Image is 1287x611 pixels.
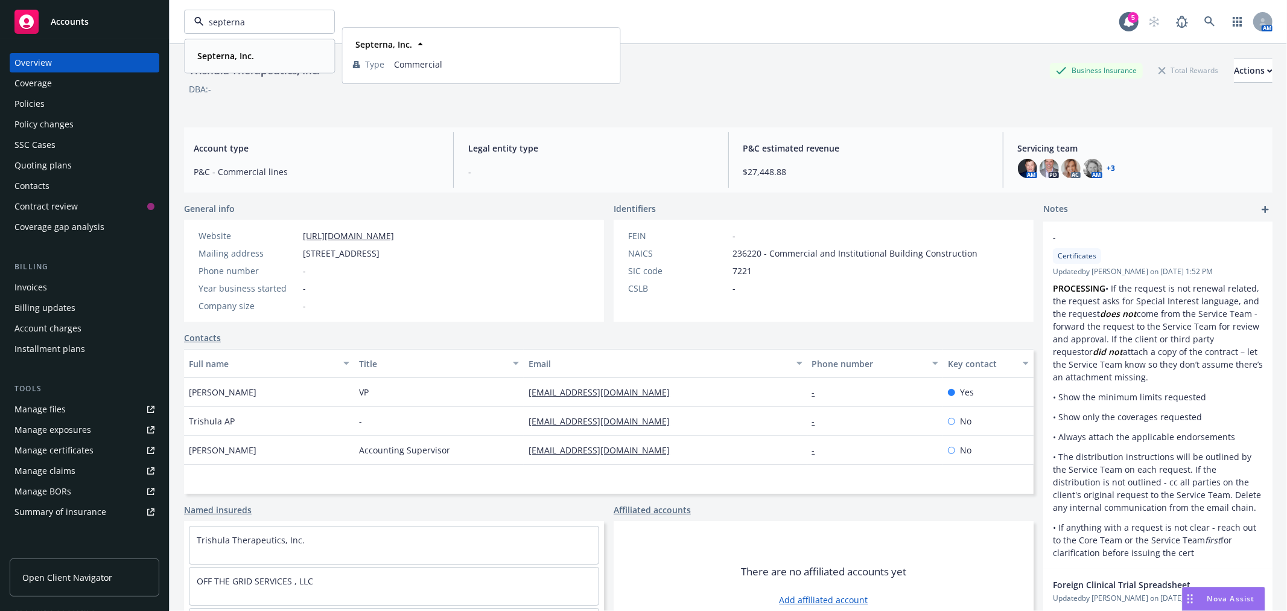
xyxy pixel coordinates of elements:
[14,400,66,419] div: Manage files
[14,461,75,481] div: Manage claims
[1053,578,1231,591] span: Foreign Clinical Trial Spreadsheet
[732,247,977,260] span: 236220 - Commercial and Institutional Building Construction
[189,444,256,456] span: [PERSON_NAME]
[14,53,52,72] div: Overview
[1018,142,1263,155] span: Servicing team
[743,142,988,155] span: P&C estimated revenue
[1093,346,1123,357] em: did not
[14,420,91,440] div: Manage exposures
[1053,266,1263,277] span: Updated by [PERSON_NAME] on [DATE] 1:52 PM
[10,461,159,481] a: Manage claims
[14,94,45,114] div: Policies
[732,282,736,295] span: -
[10,420,159,440] a: Manage exposures
[614,504,691,516] a: Affiliated accounts
[359,444,450,456] span: Accounting Supervisor
[303,230,394,242] a: [URL][DOMAIN_NAME]
[199,229,298,242] div: Website
[1234,59,1273,83] button: Actions
[524,349,807,378] button: Email
[10,441,159,460] a: Manage certificates
[10,217,159,237] a: Coverage gap analysis
[1050,63,1143,78] div: Business Insurance
[1198,10,1222,34] a: Search
[468,165,713,178] span: -
[199,299,298,312] div: Company size
[741,565,906,579] span: There are no affiliated accounts yet
[1043,202,1068,217] span: Notes
[529,444,679,456] a: [EMAIL_ADDRESS][DOMAIN_NAME]
[1205,534,1221,546] em: first
[204,16,310,28] input: Filter by keyword
[14,74,52,93] div: Coverage
[732,264,752,277] span: 7221
[1142,10,1166,34] a: Start snowing
[1053,430,1263,443] p: • Always attach the applicable endorsements
[189,386,256,398] span: [PERSON_NAME]
[10,156,159,175] a: Quoting plans
[10,53,159,72] a: Overview
[1182,587,1265,611] button: Nova Assist
[14,298,75,318] div: Billing updates
[807,349,943,378] button: Phone number
[960,386,974,398] span: Yes
[1152,63,1224,78] div: Total Rewards
[1170,10,1194,34] a: Report a Bug
[10,115,159,134] a: Policy changes
[812,415,825,427] a: -
[303,247,380,260] span: [STREET_ADDRESS]
[303,264,306,277] span: -
[1058,251,1096,261] span: Certificates
[1053,411,1263,423] p: • Show only the coverages requested
[1207,593,1255,604] span: Nova Assist
[1053,521,1263,559] p: • If anything with a request is not clear - reach out to the Core Team or the Service Team for cl...
[10,383,159,395] div: Tools
[14,217,104,237] div: Coverage gap analysis
[943,349,1034,378] button: Key contact
[614,202,656,215] span: Identifiers
[14,502,106,522] div: Summary of insurance
[529,415,679,427] a: [EMAIL_ADDRESS][DOMAIN_NAME]
[14,278,47,297] div: Invoices
[14,441,94,460] div: Manage certificates
[10,319,159,338] a: Account charges
[529,357,789,370] div: Email
[194,165,439,178] span: P&C - Commercial lines
[10,400,159,419] a: Manage files
[197,534,305,546] a: Trishula Therapeutics, Inc.
[303,299,306,312] span: -
[355,39,412,50] strong: Septerna, Inc.
[394,58,610,71] span: Commercial
[10,261,159,273] div: Billing
[189,357,336,370] div: Full name
[1053,283,1105,294] strong: PROCESSING
[10,5,159,39] a: Accounts
[812,386,825,398] a: -
[960,415,971,427] span: No
[10,197,159,216] a: Contract review
[199,247,298,260] div: Mailing address
[10,339,159,359] a: Installment plans
[194,142,439,155] span: Account type
[359,357,506,370] div: Title
[184,349,354,378] button: Full name
[199,282,298,295] div: Year business started
[743,165,988,178] span: $27,448.88
[14,156,72,175] div: Quoting plans
[51,17,89,27] span: Accounts
[14,115,74,134] div: Policy changes
[1225,10,1250,34] a: Switch app
[10,135,159,155] a: SSC Cases
[948,357,1015,370] div: Key contact
[10,298,159,318] a: Billing updates
[14,135,56,155] div: SSC Cases
[1053,593,1263,604] span: Updated by [PERSON_NAME] on [DATE] 11:13 AM
[1083,159,1102,178] img: photo
[184,202,235,215] span: General info
[812,357,925,370] div: Phone number
[199,264,298,277] div: Phone number
[189,415,235,427] span: Trishula AP
[10,546,159,558] div: Analytics hub
[628,264,728,277] div: SIC code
